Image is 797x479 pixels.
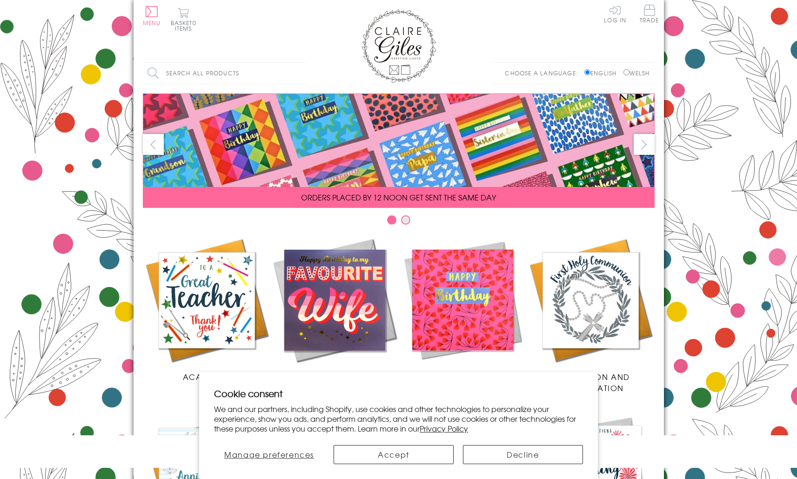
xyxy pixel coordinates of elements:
[214,387,583,400] h2: Cookie consent
[296,63,306,84] input: Search
[551,371,630,393] span: Communion and Confirmation
[271,236,399,382] a: New Releases
[440,371,485,382] span: Birthdays
[183,371,231,382] span: Academic
[143,215,655,229] div: Carousel Pagination
[387,215,396,225] button: Carousel Page 1 (Current Slide)
[224,449,314,460] span: Manage preferences
[143,19,161,27] span: Menu
[527,236,655,393] a: Communion and Confirmation
[171,7,196,31] button: Basket0 items
[399,236,527,382] a: Birthdays
[362,9,436,83] img: Claire Giles Greetings Cards
[420,423,468,434] a: Privacy Policy
[175,19,196,33] span: 0 items
[214,404,583,433] p: We and our partners, including Shopify, use cookies and other technologies to personalize your ex...
[505,69,583,77] p: Choose a language:
[640,5,659,23] span: Trade
[623,69,630,75] input: Welsh
[143,134,164,155] button: prev
[584,69,590,75] input: English
[634,134,655,155] button: next
[334,445,454,464] button: Accept
[584,69,621,77] label: English
[623,69,650,77] label: Welsh
[463,445,583,464] button: Decline
[143,63,306,84] input: Search all products
[640,5,659,25] a: Trade
[401,215,410,225] button: Carousel Page 2
[143,6,161,26] button: Menu
[214,445,324,464] button: Manage preferences
[304,371,365,382] span: New Releases
[604,5,626,23] a: Log In
[143,236,271,382] a: Academic
[301,192,496,203] span: ORDERS PLACED BY 12 NOON GET SENT THE SAME DAY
